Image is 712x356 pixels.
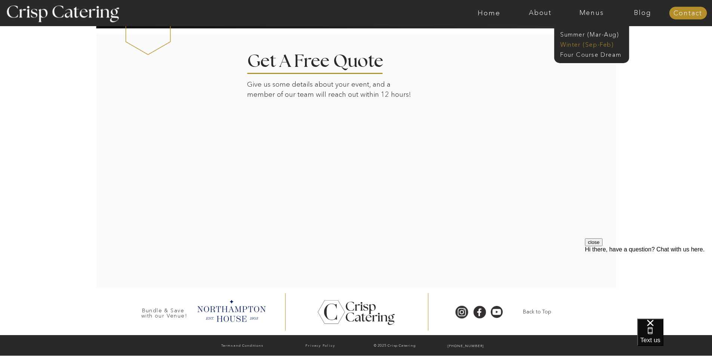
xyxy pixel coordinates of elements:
[585,238,712,328] iframe: podium webchat widget prompt
[617,9,668,17] a: Blog
[463,9,515,17] a: Home
[514,308,561,316] a: Back to Top
[247,53,406,66] h2: Get A Free Quote
[515,9,566,17] a: About
[204,342,280,350] a: Terms and Conditions
[637,319,712,356] iframe: podium webchat widget bubble
[669,10,707,17] a: Contact
[247,80,416,102] p: Give us some details about your event, and a member of our team will reach out within 12 hours!
[560,50,627,58] a: Four Course Dream
[139,308,190,315] h3: Bundle & Save with our Venue!
[283,342,358,350] a: Privacy Policy
[566,9,617,17] a: Menus
[560,30,627,37] a: Summer (Mar-Aug)
[560,40,622,47] a: Winter (Sep-Feb)
[432,343,500,350] a: [PHONE_NUMBER]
